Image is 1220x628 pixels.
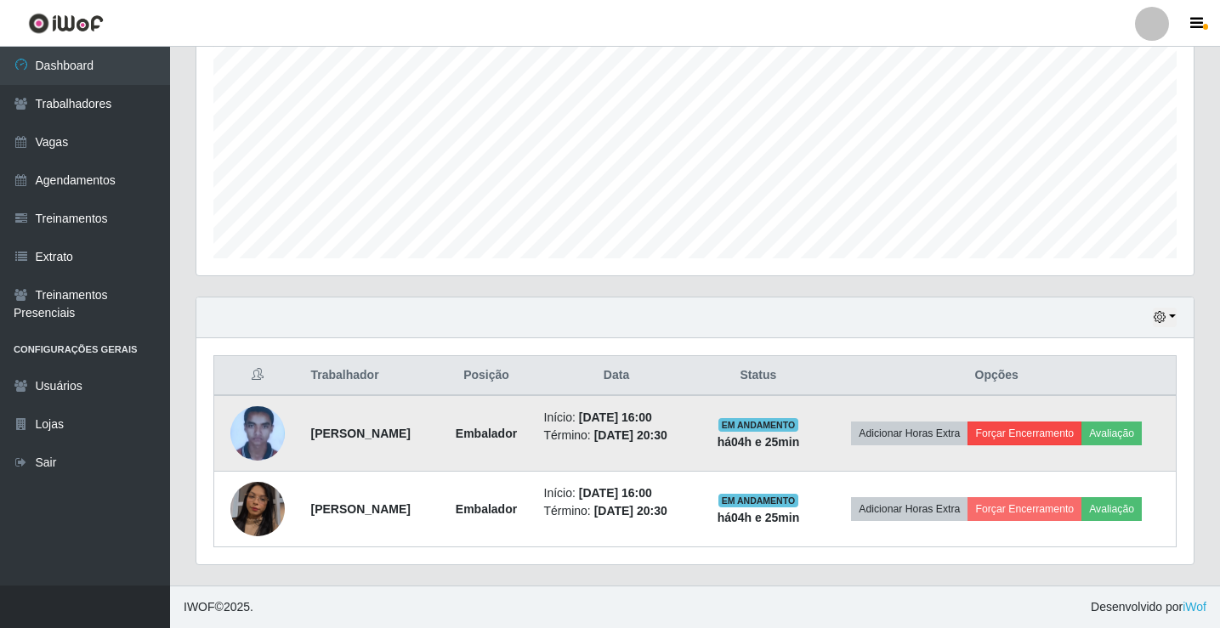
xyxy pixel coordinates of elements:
span: IWOF [184,600,215,614]
button: Adicionar Horas Extra [851,421,967,445]
span: EM ANDAMENTO [718,494,799,507]
strong: há 04 h e 25 min [718,435,800,449]
button: Forçar Encerramento [967,497,1081,521]
img: CoreUI Logo [28,13,104,34]
strong: [PERSON_NAME] [310,502,410,516]
span: © 2025 . [184,598,253,616]
li: Término: [544,502,689,520]
th: Trabalhador [300,356,439,396]
th: Data [534,356,700,396]
li: Término: [544,427,689,444]
strong: Embalador [456,427,517,440]
a: iWof [1183,600,1206,614]
button: Avaliação [1081,497,1142,521]
img: 1673386012464.jpeg [230,399,285,469]
li: Início: [544,484,689,502]
button: Forçar Encerramento [967,421,1081,445]
strong: [PERSON_NAME] [310,427,410,440]
strong: Embalador [456,502,517,516]
th: Opções [817,356,1176,396]
time: [DATE] 16:00 [579,410,652,424]
img: 1748697228135.jpeg [230,461,285,557]
time: [DATE] 16:00 [579,486,652,500]
time: [DATE] 20:30 [594,504,667,518]
time: [DATE] 20:30 [594,428,667,442]
button: Adicionar Horas Extra [851,497,967,521]
span: EM ANDAMENTO [718,418,799,432]
th: Status [700,356,818,396]
button: Avaliação [1081,421,1142,445]
li: Início: [544,409,689,427]
th: Posição [439,356,533,396]
span: Desenvolvido por [1091,598,1206,616]
strong: há 04 h e 25 min [718,511,800,524]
